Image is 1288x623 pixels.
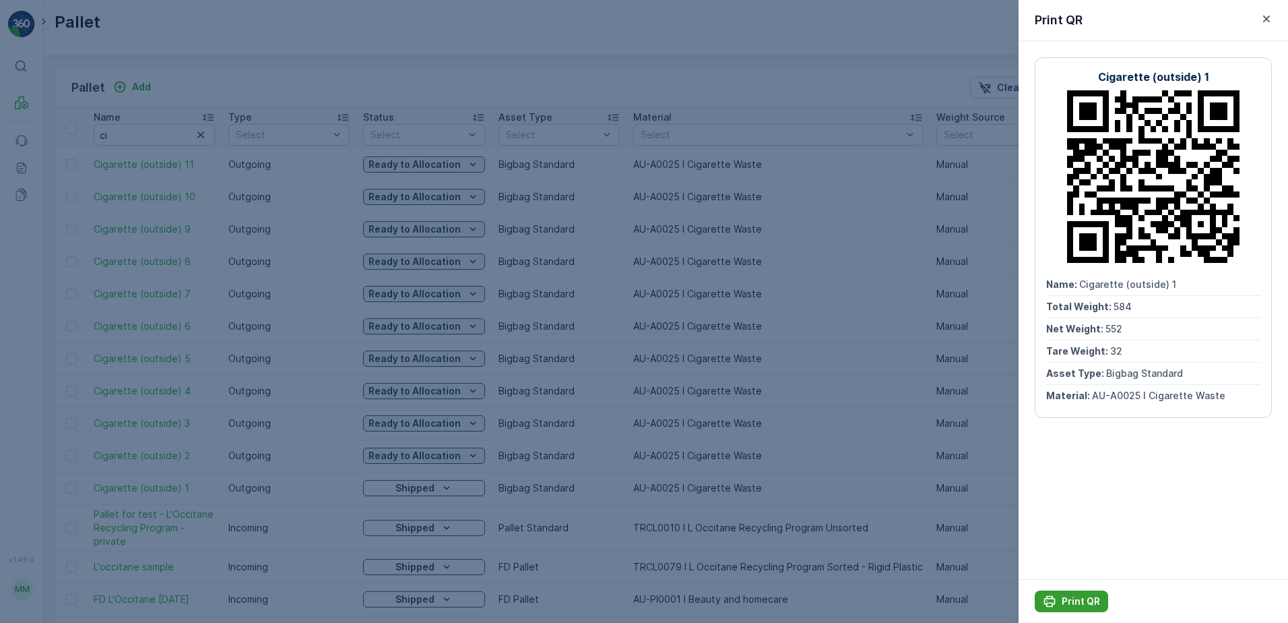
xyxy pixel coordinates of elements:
span: Total Weight : [1046,301,1114,312]
span: Tare Weight : [1046,345,1110,357]
span: AU-A0025 I Cigarette Waste [1092,390,1225,401]
p: Cigarette (outside) 1 [1098,69,1209,85]
button: Print QR [1035,591,1108,612]
span: 552 [1105,323,1122,334]
span: Cigarette (outside) 1 [1079,278,1176,290]
span: Material : [1046,390,1092,401]
span: 584 [1114,301,1132,312]
span: Bigbag Standard [1106,367,1183,379]
p: Print QR [1035,11,1083,30]
span: Asset Type : [1046,367,1106,379]
span: Net Weight : [1046,323,1105,334]
span: Name : [1046,278,1079,290]
span: 32 [1110,345,1122,357]
p: Print QR [1062,595,1100,608]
